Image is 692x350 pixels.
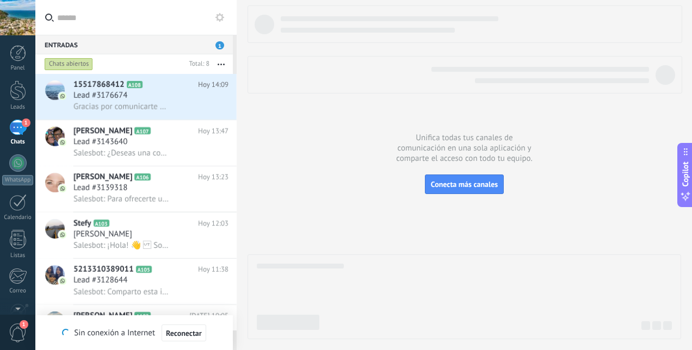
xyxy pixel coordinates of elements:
[431,179,498,189] span: Conecta más canales
[2,104,34,111] div: Leads
[134,173,150,180] span: A106
[73,79,125,90] span: 15517868412
[62,324,206,342] div: Sin conexión a Internet
[2,252,34,259] div: Listas
[198,218,228,229] span: Hoy 12:03
[59,185,66,192] img: icon
[127,81,143,88] span: A108
[73,183,127,193] span: Lead #3139318
[2,65,34,72] div: Panel
[73,126,132,136] span: [PERSON_NAME]
[73,286,169,297] span: Salesbot: Comparto esta información general de entrada, por favor déjame saber cómo más te puedo ...
[2,214,34,221] div: Calendario
[134,127,150,134] span: A107
[73,275,127,286] span: Lead #3128644
[2,175,33,185] div: WhatsApp
[59,231,66,239] img: icon
[20,320,28,329] span: 1
[73,148,169,158] span: Salesbot: ¿Deseas una cotización personalizada? Proporcióname tu nombre y con gusto te la envío. ...
[73,229,132,240] span: [PERSON_NAME]
[59,92,66,100] img: icon
[162,324,206,342] button: Reconectar
[73,310,132,321] span: [PERSON_NAME]
[59,277,66,285] img: icon
[2,287,34,295] div: Correo
[185,59,209,70] div: Total: 8
[45,58,93,71] div: Chats abiertos
[215,41,224,49] span: 1
[209,54,233,74] button: Más
[198,264,228,275] span: Hoy 11:38
[73,102,169,112] span: Gracias por comunicarte con Soporte de WhatsApp. Por favor, cuéntanos más sobre tu experiencia co...
[35,212,237,258] a: avatariconStefyA103Hoy 12:03[PERSON_NAME]Salesbot: ¡Hola! 👋 Solo quería asegurarme de que recibis...
[134,312,150,319] span: A102
[73,172,132,183] span: [PERSON_NAME]
[189,310,228,321] span: [DATE] 10:05
[22,118,30,127] span: 1
[73,240,169,251] span: Salesbot: ¡Hola! 👋 Solo quería asegurarme de que recibiste mi mensaje anterior. Si tienes alguna ...
[35,166,237,212] a: avataricon[PERSON_NAME]A106Hoy 13:23Lead #3139318Salesbot: Para ofrecerte una cotización personal...
[59,139,66,146] img: icon
[73,218,91,229] span: Stefy
[35,120,237,166] a: avataricon[PERSON_NAME]A107Hoy 13:47Lead #3143640Salesbot: ¿Deseas una cotización personalizada? ...
[2,139,34,146] div: Chats
[198,126,228,136] span: Hoy 13:47
[35,74,237,120] a: avataricon15517868412A108Hoy 14:09Lead #3176674Gracias por comunicarte con Soporte de WhatsApp. P...
[35,259,237,304] a: avataricon5213310389011A105Hoy 11:38Lead #3128644Salesbot: Comparto esta información general de e...
[35,35,233,54] div: Entradas
[198,79,228,90] span: Hoy 14:09
[166,329,202,337] span: Reconectar
[73,194,169,204] span: Salesbot: Para ofrecerte una cotización personalizada y adaptada a tus necesidades, ¿podrías deci...
[94,220,109,227] span: A103
[73,136,127,147] span: Lead #3143640
[680,162,691,187] span: Copilot
[198,172,228,183] span: Hoy 13:23
[425,174,504,194] button: Conecta más canales
[73,264,134,275] span: 5213310389011
[136,266,152,273] span: A105
[73,90,127,101] span: Lead #3176674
